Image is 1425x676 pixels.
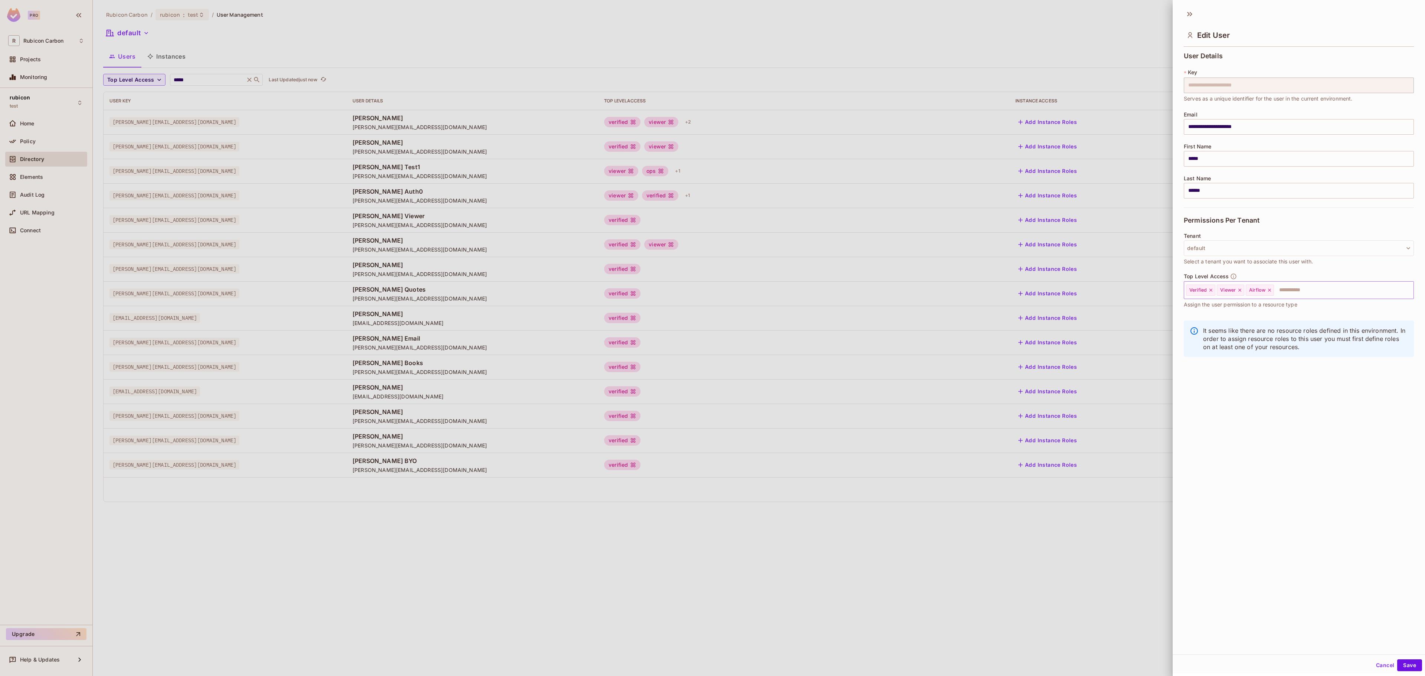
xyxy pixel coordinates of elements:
[1220,287,1236,293] span: Viewer
[1184,217,1259,224] span: Permissions Per Tenant
[1217,285,1244,296] div: Viewer
[1184,273,1229,279] span: Top Level Access
[1249,287,1265,293] span: Airflow
[1184,257,1313,266] span: Select a tenant you want to associate this user with.
[1410,289,1411,291] button: Open
[1197,31,1230,40] span: Edit User
[1186,285,1215,296] div: Verified
[1184,233,1201,239] span: Tenant
[1373,659,1397,671] button: Cancel
[1203,326,1408,351] p: It seems like there are no resource roles defined in this environment. In order to assign resourc...
[1184,112,1198,118] span: Email
[1184,301,1297,309] span: Assign the user permission to a resource type
[1184,240,1414,256] button: default
[1184,175,1211,181] span: Last Name
[1188,69,1197,75] span: Key
[1184,95,1353,103] span: Serves as a unique identifier for the user in the current environment.
[1184,144,1212,150] span: First Name
[1397,659,1422,671] button: Save
[1189,287,1207,293] span: Verified
[1184,52,1223,60] span: User Details
[1246,285,1274,296] div: Airflow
